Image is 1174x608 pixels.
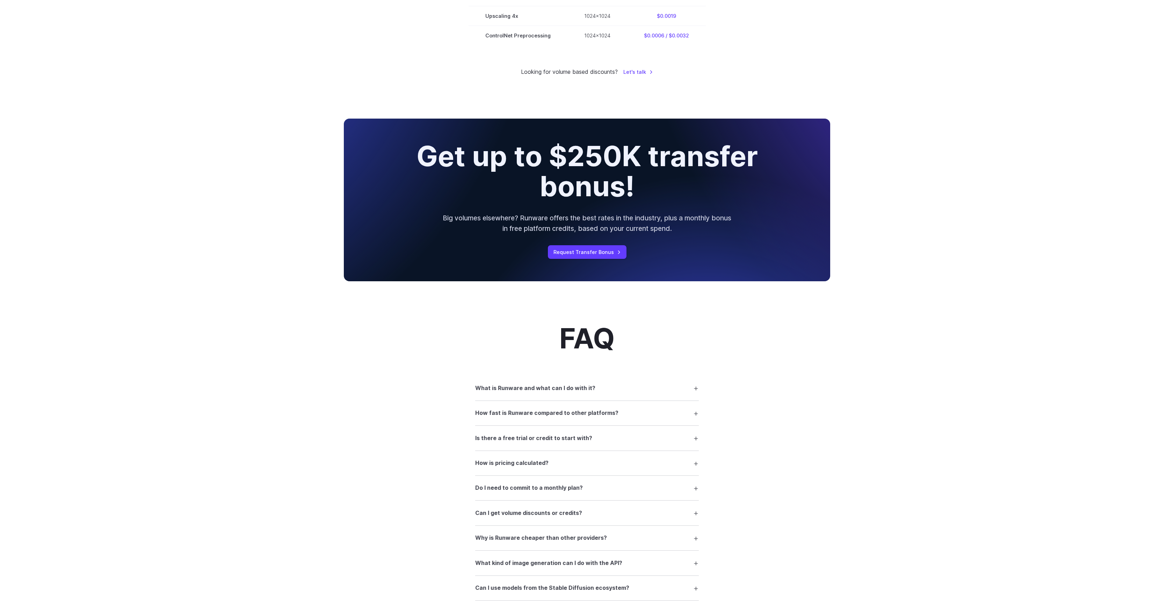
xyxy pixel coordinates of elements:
[627,6,706,26] td: $0.0019
[475,559,622,568] h3: What kind of image generation can I do with the API?
[623,68,653,76] a: Let's talk
[475,533,607,543] h3: Why is Runware cheaper than other providers?
[475,584,629,593] h3: Can I use models from the Stable Diffusion ecosystem?
[475,506,699,519] summary: Can I get volume discounts or credits?
[475,384,595,393] h3: What is Runware and what can I do with it?
[469,26,567,45] td: ControlNet Preprocessing
[442,213,732,234] p: Big volumes elsewhere? Runware offers the best rates in the industry, plus a monthly bonus in fre...
[567,6,627,26] td: 1024x1024
[475,556,699,570] summary: What kind of image generation can I do with the API?
[627,26,706,45] td: $0.0006 / $0.0032
[567,26,627,45] td: 1024x1024
[475,481,699,495] summary: Do I need to commit to a monthly plan?
[475,459,549,468] h3: How is pricing calculated?
[475,457,699,470] summary: How is pricing calculated?
[548,245,626,259] a: Request Transfer Bonus
[475,434,592,443] h3: Is there a free trial or credit to start with?
[559,323,615,353] h2: FAQ
[521,68,618,77] small: Looking for volume based discounts?
[475,581,699,595] summary: Can I use models from the Stable Diffusion ecosystem?
[475,381,699,395] summary: What is Runware and what can I do with it?
[469,6,567,26] td: Upscaling 4x
[475,509,582,518] h3: Can I get volume discounts or credits?
[475,483,583,493] h3: Do I need to commit to a monthly plan?
[475,409,618,418] h3: How fast is Runware compared to other platforms?
[475,531,699,545] summary: Why is Runware cheaper than other providers?
[410,141,763,202] h2: Get up to $250K transfer bonus!
[475,406,699,420] summary: How fast is Runware compared to other platforms?
[475,431,699,445] summary: Is there a free trial or credit to start with?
